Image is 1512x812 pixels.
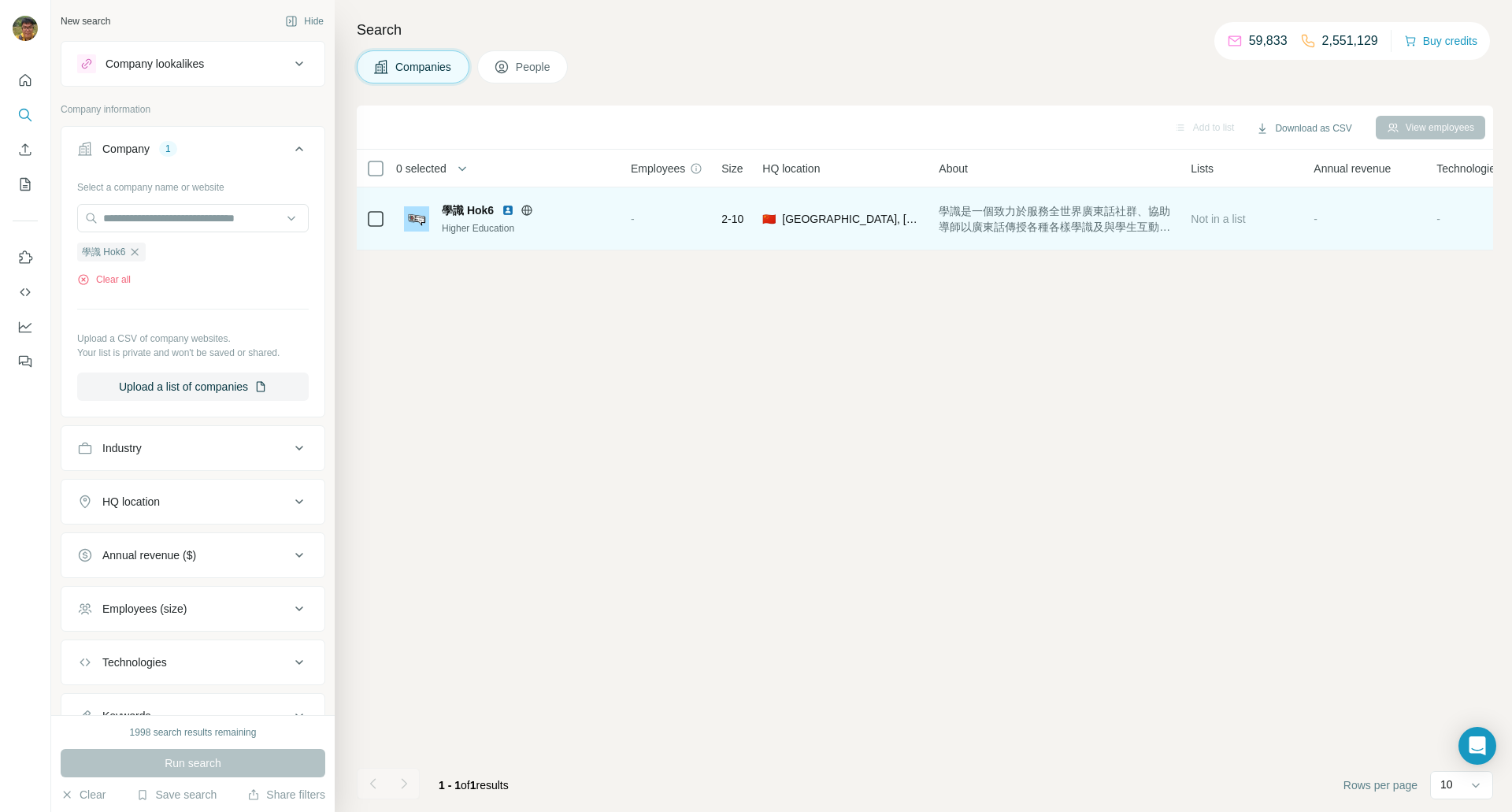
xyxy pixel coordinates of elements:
button: Enrich CSV [13,135,38,164]
div: Higher Education [442,221,612,235]
span: 學識是一個致力於服務全世界廣東話社群、協助導師以廣東話傳授各種各樣學識及與學生互動的網上教育平台。 [939,203,1172,235]
span: Technologies [1436,161,1501,176]
span: 1 - 1 [439,779,461,792]
span: Annual revenue [1314,161,1391,176]
div: Industry [102,440,142,456]
div: 1 [159,142,177,156]
span: [GEOGRAPHIC_DATA], [GEOGRAPHIC_DATA] [782,211,920,227]
button: Use Surfe on LinkedIn [13,243,38,272]
button: Share filters [247,787,325,803]
div: Company lookalikes [106,56,204,72]
span: - [631,213,635,225]
span: Employees [631,161,685,176]
p: 2,551,129 [1322,32,1378,50]
p: 59,833 [1249,32,1288,50]
span: Not in a list [1191,213,1245,225]
span: Companies [395,59,453,75]
h4: Search [357,19,1493,41]
p: Upload a CSV of company websites. [77,332,309,346]
button: Dashboard [13,313,38,341]
button: Search [13,101,38,129]
span: Size [721,161,743,176]
button: Employees (size) [61,590,324,628]
button: Buy credits [1404,30,1477,52]
button: Technologies [61,643,324,681]
button: Feedback [13,347,38,376]
span: People [516,59,552,75]
div: Select a company name or website [77,174,309,195]
button: Company1 [61,130,324,174]
span: - [1314,213,1317,225]
span: 🇨🇳 [762,211,776,227]
img: Logo of 學識 Hok6 [404,206,429,232]
button: Quick start [13,66,38,95]
p: 10 [1440,777,1453,792]
div: Open Intercom Messenger [1458,727,1496,765]
span: 2-10 [721,211,743,227]
span: 0 selected [396,161,447,176]
span: - [1436,213,1440,225]
div: HQ location [102,494,160,510]
span: 學識 Hok6 [82,245,125,259]
button: HQ location [61,483,324,521]
img: Avatar [13,16,38,41]
button: Upload a list of companies [77,373,309,401]
button: Save search [136,787,217,803]
button: Use Surfe API [13,278,38,306]
div: Company [102,141,150,157]
span: HQ location [762,161,820,176]
button: Clear all [77,273,131,287]
div: 1998 search results remaining [130,725,257,740]
p: Company information [61,102,325,117]
span: 1 [470,779,476,792]
div: Annual revenue ($) [102,547,196,563]
div: Keywords [102,708,150,724]
span: results [439,779,509,792]
button: Company lookalikes [61,45,324,83]
span: 學識 Hok6 [442,202,494,218]
span: Lists [1191,161,1214,176]
span: Rows per page [1343,777,1417,793]
button: Hide [274,9,335,33]
img: LinkedIn logo [502,204,514,217]
button: Keywords [61,697,324,735]
span: About [939,161,968,176]
button: My lists [13,170,38,198]
button: Annual revenue ($) [61,536,324,574]
button: Download as CSV [1245,117,1362,140]
span: of [461,779,470,792]
p: Your list is private and won't be saved or shared. [77,346,309,360]
div: New search [61,14,110,28]
div: Technologies [102,654,167,670]
button: Clear [61,787,106,803]
div: Employees (size) [102,601,187,617]
button: Industry [61,429,324,467]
